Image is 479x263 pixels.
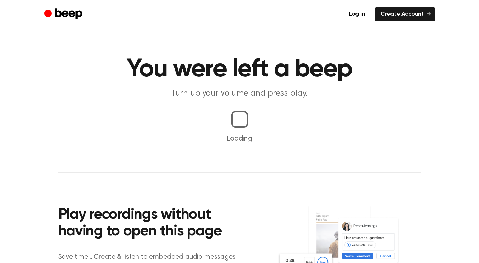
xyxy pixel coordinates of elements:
a: Log in [343,7,371,21]
h2: Play recordings without having to open this page [58,207,249,240]
h1: You were left a beep [58,57,421,82]
a: Create Account [375,7,435,21]
a: Beep [44,7,84,21]
p: Turn up your volume and press play. [104,88,376,99]
p: Loading [8,133,471,144]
